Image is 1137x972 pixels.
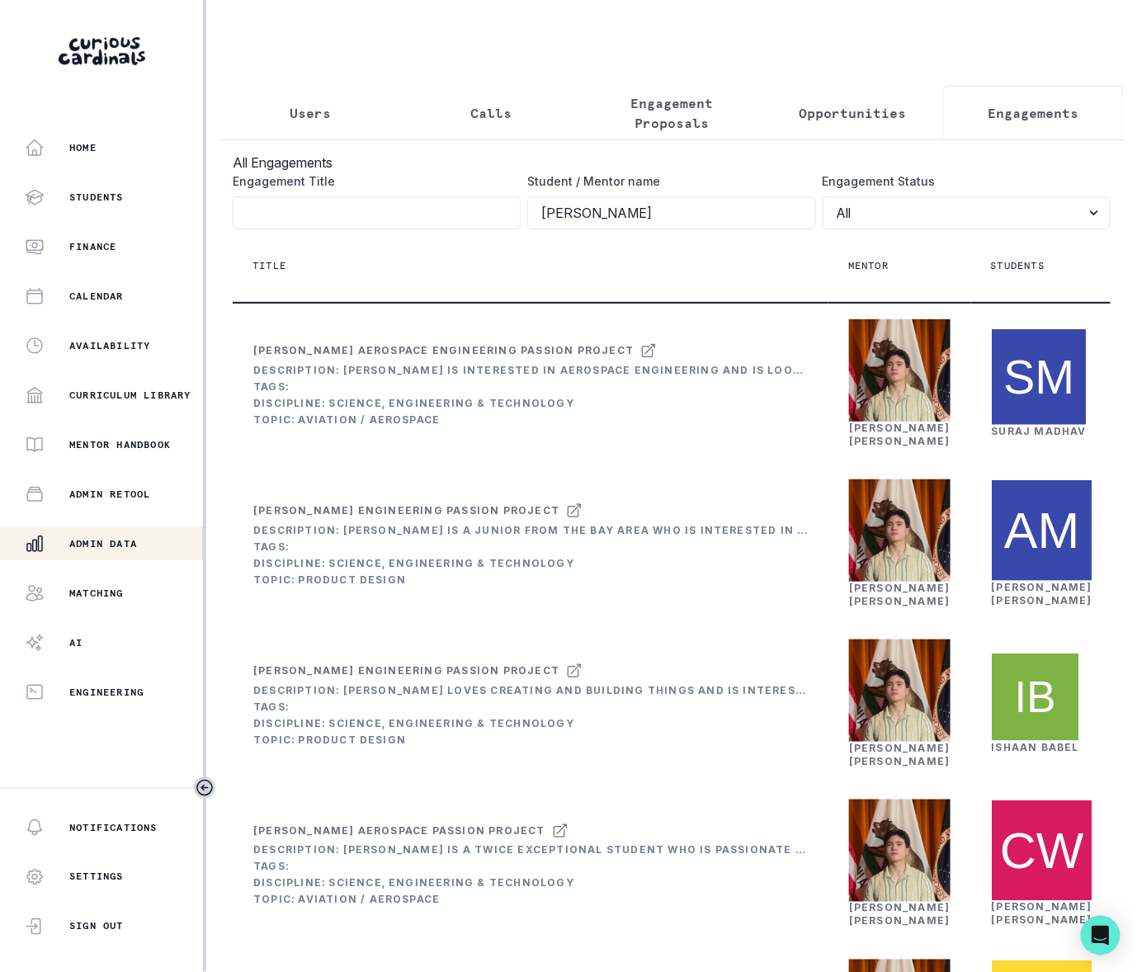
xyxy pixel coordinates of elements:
[253,877,808,890] div: Discipline: Science, Engineering & Technology
[253,557,808,570] div: Discipline: Science, Engineering & Technology
[69,389,191,402] p: Curriculum Library
[253,684,808,697] div: Description: [PERSON_NAME] loves creating and building things and is interested in working on an ...
[253,844,808,857] div: Description: [PERSON_NAME] is a twice exceptional student who is passionate about aerospace. He i...
[69,339,150,352] p: Availability
[253,701,808,714] div: Tags:
[988,103,1078,123] p: Engagements
[59,37,145,65] img: Curious Cardinals Logo
[252,259,286,272] p: Title
[69,636,83,649] p: AI
[849,422,951,447] a: [PERSON_NAME] [PERSON_NAME]
[849,902,951,927] a: [PERSON_NAME] [PERSON_NAME]
[253,504,559,517] div: [PERSON_NAME] Engineering Passion Project
[69,920,124,933] p: Sign Out
[849,742,951,767] a: [PERSON_NAME] [PERSON_NAME]
[799,103,906,123] p: Opportunities
[991,259,1045,272] p: Students
[848,259,889,272] p: Mentor
[253,573,808,587] div: Topic: Product Design
[253,717,808,730] div: Discipline: Science, Engineering & Technology
[253,344,634,357] div: [PERSON_NAME] Aerospace Engineering Passion Project
[69,821,158,834] p: Notifications
[253,540,808,554] div: Tags:
[992,581,1093,606] a: [PERSON_NAME] [PERSON_NAME]
[527,172,805,190] label: Student / Mentor name
[194,777,215,799] button: Toggle sidebar
[253,824,545,838] div: [PERSON_NAME] Aerospace Passion Project
[253,861,808,874] div: Tags:
[253,364,808,377] div: Description: [PERSON_NAME] is interested in aerospace engineering and is looking for a mentor who...
[69,438,171,451] p: Mentor Handbook
[253,664,559,677] div: [PERSON_NAME] Engineering Passion Project
[69,240,116,253] p: Finance
[470,103,512,123] p: Calls
[69,290,124,303] p: Calendar
[69,191,124,204] p: Students
[849,582,951,607] a: [PERSON_NAME] [PERSON_NAME]
[233,172,511,190] label: Engagement Title
[69,587,124,600] p: Matching
[253,380,808,394] div: Tags:
[992,741,1079,753] a: Ishaan Babel
[69,488,150,501] p: Admin Retool
[69,141,97,154] p: Home
[992,425,1087,437] a: Suraj Madhav
[823,172,1101,190] label: Engagement Status
[233,153,1111,172] h3: All Engagements
[253,894,808,907] div: Topic: Aviation / Aerospace
[253,524,808,537] div: Description: [PERSON_NAME] is a junior from the bay area who is interested in electronics and ele...
[595,93,748,133] p: Engagement Proposals
[290,103,331,123] p: Users
[1081,916,1120,955] div: Open Intercom Messenger
[69,537,137,550] p: Admin Data
[253,397,808,410] div: Discipline: Science, Engineering & Technology
[992,901,1093,927] a: [PERSON_NAME] [PERSON_NAME]
[69,686,144,699] p: Engineering
[253,413,808,427] div: Topic: Aviation / Aerospace
[69,871,124,884] p: Settings
[253,734,808,747] div: Topic: Product Design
